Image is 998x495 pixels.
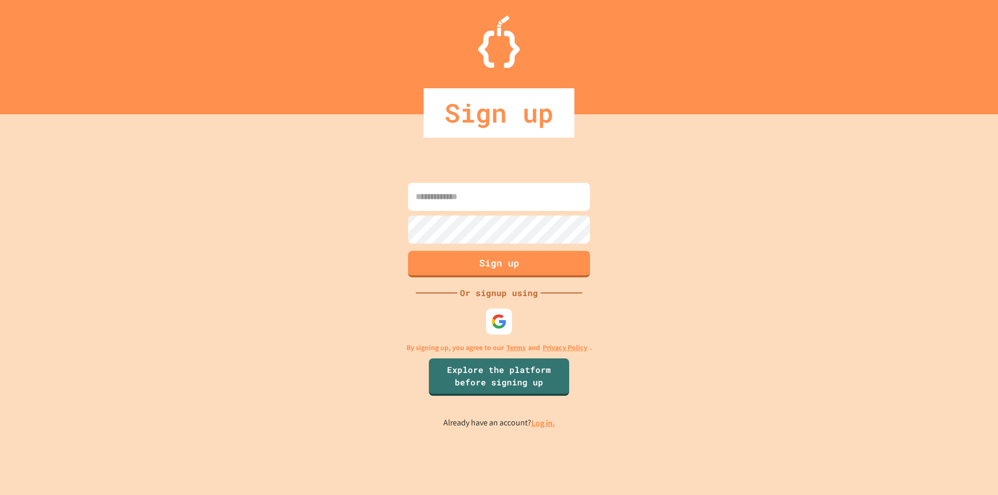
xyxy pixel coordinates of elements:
[543,342,587,353] a: Privacy Policy
[429,358,569,396] a: Explore the platform before signing up
[531,418,555,429] a: Log in.
[406,342,592,353] p: By signing up, you agree to our and .
[424,88,574,138] div: Sign up
[457,287,541,299] div: Or signup using
[491,314,507,329] img: google-icon.svg
[478,16,520,68] img: Logo.svg
[506,342,526,353] a: Terms
[408,251,590,277] button: Sign up
[443,417,555,430] p: Already have an account?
